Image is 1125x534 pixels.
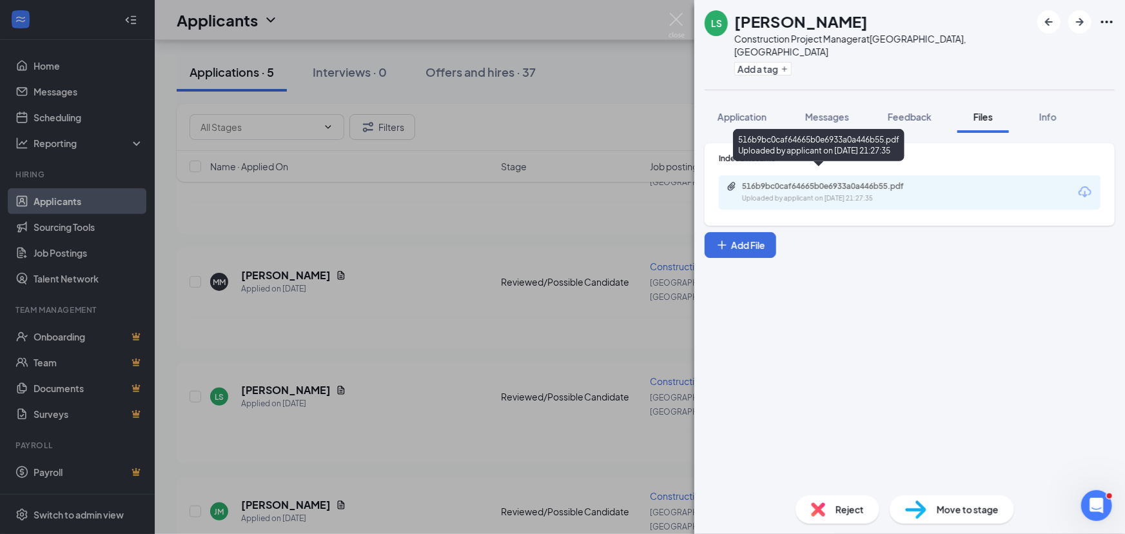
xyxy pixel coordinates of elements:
[805,111,849,123] span: Messages
[1037,10,1061,34] button: ArrowLeftNew
[1072,14,1088,30] svg: ArrowRight
[1039,111,1057,123] span: Info
[1099,14,1115,30] svg: Ellipses
[719,153,1101,164] div: Indeed Resume
[836,502,864,517] span: Reject
[727,181,737,192] svg: Paperclip
[705,232,776,258] button: Add FilePlus
[742,181,923,192] div: 516b9bc0caf64665b0e6933a0a446b55.pdf
[742,193,935,204] div: Uploaded by applicant on [DATE] 21:27:35
[1077,184,1093,200] svg: Download
[716,239,729,252] svg: Plus
[1041,14,1057,30] svg: ArrowLeftNew
[1068,10,1091,34] button: ArrowRight
[973,111,993,123] span: Files
[727,181,935,204] a: Paperclip516b9bc0caf64665b0e6933a0a446b55.pdfUploaded by applicant on [DATE] 21:27:35
[888,111,932,123] span: Feedback
[937,502,999,517] span: Move to stage
[734,32,1031,58] div: Construction Project Manager at [GEOGRAPHIC_DATA], [GEOGRAPHIC_DATA]
[734,62,792,75] button: PlusAdd a tag
[781,65,788,73] svg: Plus
[718,111,767,123] span: Application
[711,17,722,30] div: LS
[734,10,868,32] h1: [PERSON_NAME]
[733,129,905,161] div: 516b9bc0caf64665b0e6933a0a446b55.pdf Uploaded by applicant on [DATE] 21:27:35
[1081,490,1112,521] iframe: Intercom live chat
